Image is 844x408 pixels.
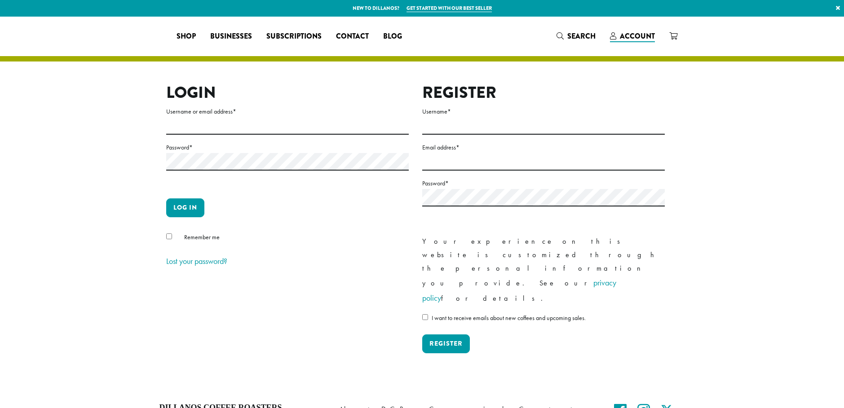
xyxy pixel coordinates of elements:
[166,142,409,153] label: Password
[620,31,655,41] span: Account
[210,31,252,42] span: Businesses
[177,31,196,42] span: Shop
[422,235,665,306] p: Your experience on this website is customized through the personal information you provide. See o...
[422,314,428,320] input: I want to receive emails about new coffees and upcoming sales.
[432,314,586,322] span: I want to receive emails about new coffees and upcoming sales.
[422,142,665,153] label: Email address
[166,106,409,117] label: Username or email address
[422,106,665,117] label: Username
[383,31,402,42] span: Blog
[422,178,665,189] label: Password
[266,31,322,42] span: Subscriptions
[422,334,470,353] button: Register
[549,29,603,44] a: Search
[422,83,665,102] h2: Register
[166,83,409,102] h2: Login
[169,29,203,44] a: Shop
[166,256,227,266] a: Lost your password?
[336,31,369,42] span: Contact
[422,277,616,303] a: privacy policy
[407,4,492,12] a: Get started with our best seller
[567,31,596,41] span: Search
[184,233,220,241] span: Remember me
[166,198,204,217] button: Log in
